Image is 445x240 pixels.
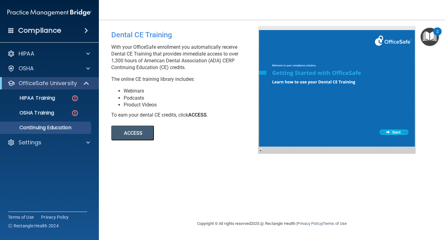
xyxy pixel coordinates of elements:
a: Privacy Policy [297,221,322,226]
p: The online CE training library includes: [111,76,263,83]
a: Terms of Use [8,214,34,220]
b: ACCESS [188,112,207,118]
span: Ⓒ Rectangle Health 2024 [8,223,59,229]
li: Podcasts [124,95,263,101]
a: Privacy Policy [41,214,69,220]
a: OSHA [7,65,90,72]
a: Settings [7,139,90,146]
p: HIPAA [19,50,34,57]
a: OfficeSafe University [7,80,90,87]
p: OfficeSafe University [19,80,77,87]
button: Open Resource Center, 2 new notifications [421,28,439,46]
a: HIPAA [7,50,90,57]
div: 2 [436,31,439,39]
p: Continuing Education [4,125,88,131]
p: With your OfficeSafe enrollment you automatically receive Dental CE Training that provides immedi... [111,44,263,71]
p: Settings [19,139,41,146]
p: HIPAA Training [4,95,55,101]
p: OSHA Training [4,110,54,116]
li: Webinars [124,88,263,94]
li: Product Videos [124,101,263,108]
img: danger-circle.6113f641.png [71,94,79,102]
img: danger-circle.6113f641.png [71,109,79,117]
a: Terms of Use [323,221,347,226]
div: Copyright © All rights reserved 2025 @ Rectangle Health | | [159,214,385,234]
div: Dental CE Training [111,26,263,44]
p: OSHA [19,65,34,72]
img: PMB logo [7,6,91,19]
button: ACCESS [111,126,154,140]
div: To earn your dental CE credits, click . [111,112,263,118]
a: ACCESS [111,131,280,136]
h4: Compliance [18,26,61,35]
iframe: Drift Widget Chat Controller [338,196,438,221]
